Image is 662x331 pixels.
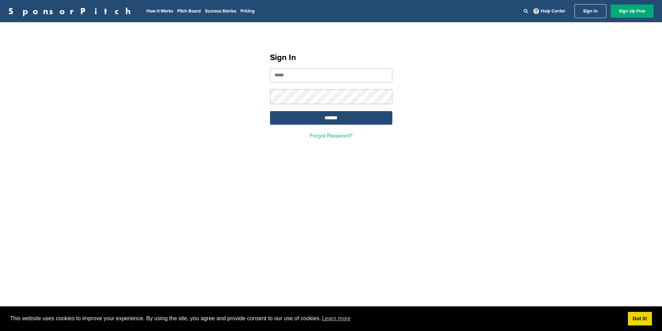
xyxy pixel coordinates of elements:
[10,313,622,324] span: This website uses cookies to improve your experience. By using the site, you agree and provide co...
[146,8,173,14] a: How It Works
[611,5,654,18] a: Sign Up Free
[240,8,255,14] a: Pricing
[574,4,606,18] a: Sign In
[321,313,352,324] a: learn more about cookies
[532,7,567,15] a: Help Center
[177,8,201,14] a: Pitch Board
[310,132,352,139] a: Forgot Password?
[205,8,236,14] a: Success Stories
[270,51,392,64] h1: Sign In
[628,312,652,326] a: dismiss cookie message
[8,7,135,16] a: SponsorPitch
